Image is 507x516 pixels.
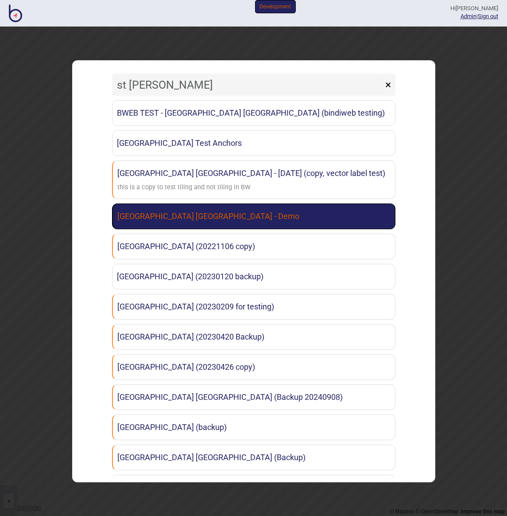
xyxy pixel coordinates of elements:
div: Hi [PERSON_NAME] [450,4,498,12]
a: [GEOGRAPHIC_DATA] Test Anchors [112,130,395,156]
img: BindiMaps CMS [9,4,22,22]
a: [GEOGRAPHIC_DATA] (20230209 for testing) [112,294,395,320]
div: this is a copy to test tiling and not tiling in BW [117,181,251,194]
span: | [461,13,478,20]
a: BWEB TEST - [GEOGRAPHIC_DATA] [GEOGRAPHIC_DATA] (bindiweb testing) [112,100,395,126]
a: [GEOGRAPHIC_DATA] [GEOGRAPHIC_DATA] - [DATE] (copy, vector label test)this is a copy to test tili... [112,160,395,199]
a: Admin [461,13,476,20]
a: [GEOGRAPHIC_DATA] [GEOGRAPHIC_DATA] (Backup 20240908) [112,384,395,410]
button: Sign out [478,13,498,20]
button: × [381,74,395,96]
a: [GEOGRAPHIC_DATA] (20230426 copy) [112,354,395,380]
a: [GEOGRAPHIC_DATA] (20230120 backup) [112,264,395,289]
a: [GEOGRAPHIC_DATA] (backup) [112,414,395,440]
a: [GEOGRAPHIC_DATA] [GEOGRAPHIC_DATA] - Demo [112,203,395,229]
a: [GEOGRAPHIC_DATA] (20221106 copy) [112,234,395,259]
a: [GEOGRAPHIC_DATA] [GEOGRAPHIC_DATA] (copy data compare test) [112,475,395,500]
a: [GEOGRAPHIC_DATA] (20230420 Backup) [112,324,395,350]
a: [GEOGRAPHIC_DATA] [GEOGRAPHIC_DATA] (Backup) [112,445,395,470]
input: Search locations by tag + name [112,74,383,96]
